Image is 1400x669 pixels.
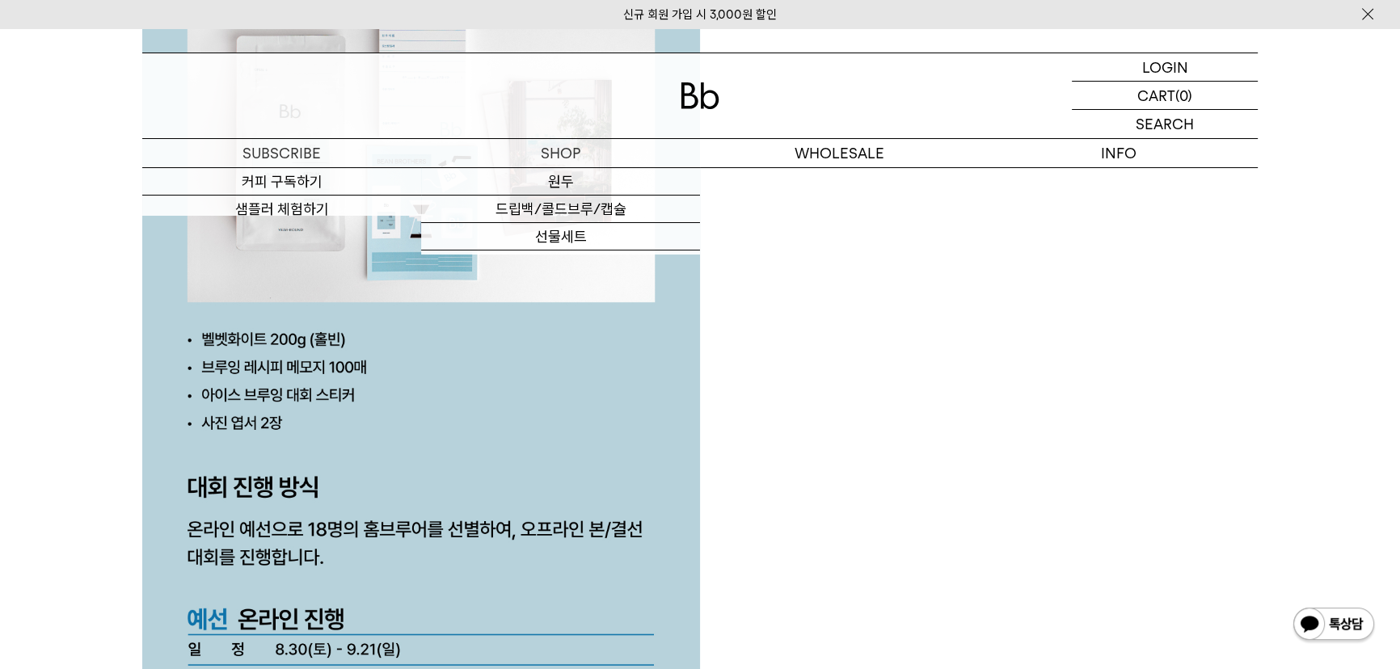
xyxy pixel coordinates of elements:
p: INFO [979,139,1258,167]
a: 커피용품 [421,250,700,278]
a: 선물세트 [421,223,700,250]
a: SHOP [421,139,700,167]
p: SEARCH [1136,110,1194,138]
a: SUBSCRIBE [142,139,421,167]
a: 샘플러 체험하기 [142,196,421,223]
img: 로고 [681,82,719,109]
p: LOGIN [1142,53,1188,81]
a: LOGIN [1072,53,1258,82]
p: (0) [1175,82,1192,109]
p: WHOLESALE [700,139,979,167]
a: 신규 회원 가입 시 3,000원 할인 [623,7,777,22]
p: CART [1137,82,1175,109]
a: 원두 [421,168,700,196]
a: 커피 구독하기 [142,168,421,196]
a: CART (0) [1072,82,1258,110]
img: 카카오톡 채널 1:1 채팅 버튼 [1292,606,1376,645]
a: 드립백/콜드브루/캡슐 [421,196,700,223]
